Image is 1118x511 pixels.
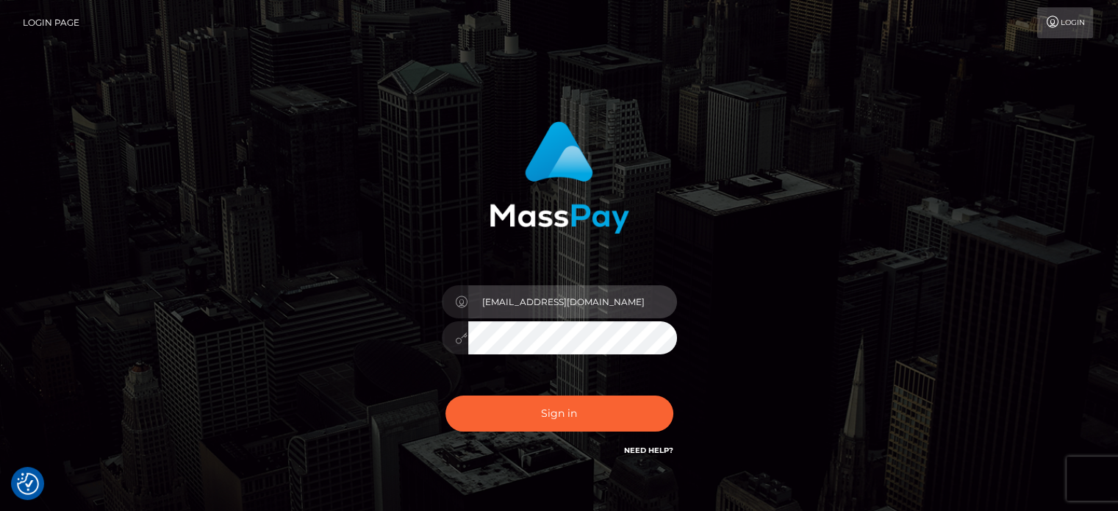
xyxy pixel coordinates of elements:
input: Username... [468,285,677,318]
button: Consent Preferences [17,473,39,495]
img: MassPay Login [490,121,629,234]
a: Login Page [23,7,79,38]
img: Revisit consent button [17,473,39,495]
a: Need Help? [624,446,673,455]
a: Login [1037,7,1093,38]
button: Sign in [445,396,673,432]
